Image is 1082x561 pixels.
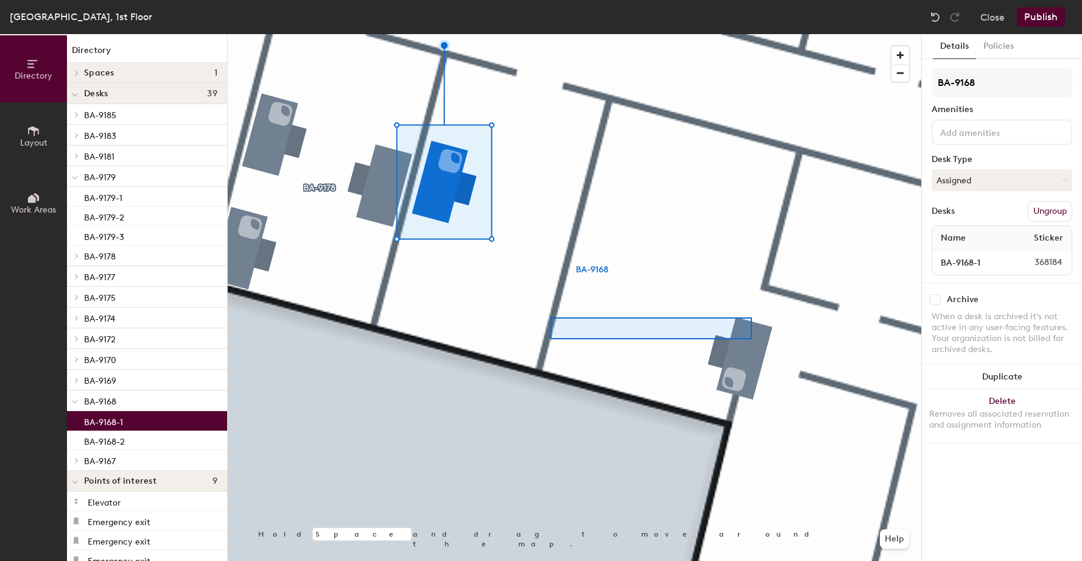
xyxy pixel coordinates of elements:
[207,89,217,99] span: 39
[84,314,115,324] span: BA-9174
[84,189,122,203] p: BA-9179-1
[922,389,1082,443] button: DeleteRemoves all associated reservation and assignment information
[980,7,1005,27] button: Close
[932,311,1072,355] div: When a desk is archived it's not active in any user-facing features. Your organization is not bil...
[10,9,152,24] div: [GEOGRAPHIC_DATA], 1st Floor
[84,334,116,345] span: BA-9172
[84,68,114,78] span: Spaces
[932,169,1072,191] button: Assigned
[1005,256,1069,269] span: 368184
[84,131,116,141] span: BA-9183
[932,206,955,216] div: Desks
[84,293,116,303] span: BA-9175
[84,355,116,365] span: BA-9170
[947,295,978,305] div: Archive
[922,365,1082,389] button: Duplicate
[88,513,150,527] p: Emergency exit
[84,397,116,407] span: BA-9168
[84,209,124,223] p: BA-9179-2
[15,71,52,81] span: Directory
[935,254,1005,271] input: Unnamed desk
[84,252,116,262] span: BA-9178
[213,476,217,486] span: 9
[84,110,116,121] span: BA-9185
[84,414,123,428] p: BA-9168-1
[84,228,124,242] p: BA-9179-3
[84,476,156,486] span: Points of interest
[84,376,116,386] span: BA-9169
[932,105,1072,115] div: Amenities
[932,155,1072,164] div: Desk Type
[214,68,217,78] span: 1
[929,409,1075,431] div: Removes all associated reservation and assignment information
[88,494,121,508] p: Elevator
[84,89,108,99] span: Desks
[929,11,941,23] img: Undo
[935,227,972,249] span: Name
[938,124,1047,139] input: Add amenities
[949,11,961,23] img: Redo
[84,272,115,283] span: BA-9177
[84,172,116,183] span: BA-9179
[880,529,909,549] button: Help
[84,433,125,447] p: BA-9168-2
[67,44,227,63] h1: Directory
[976,34,1021,59] button: Policies
[1028,201,1072,222] button: Ungroup
[88,533,150,547] p: Emergency exit
[20,138,47,148] span: Layout
[84,152,114,162] span: BA-9181
[1028,227,1069,249] span: Sticker
[933,34,976,59] button: Details
[11,205,56,215] span: Work Areas
[84,456,116,467] span: BA-9167
[1017,7,1065,27] button: Publish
